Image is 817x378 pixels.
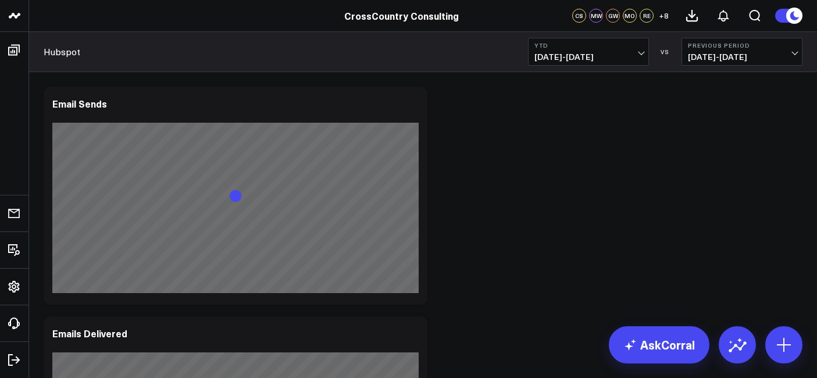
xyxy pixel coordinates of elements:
[52,97,107,110] div: Email Sends
[572,9,586,23] div: CS
[657,9,670,23] button: +8
[659,12,669,20] span: + 8
[589,9,603,23] div: MW
[534,52,643,62] span: [DATE] - [DATE]
[606,9,620,23] div: GW
[623,9,637,23] div: MO
[528,38,649,66] button: YTD[DATE]-[DATE]
[52,327,127,340] div: Emails Delivered
[344,9,459,22] a: CrossCountry Consulting
[688,52,796,62] span: [DATE] - [DATE]
[688,42,796,49] b: Previous Period
[682,38,802,66] button: Previous Period[DATE]-[DATE]
[44,45,80,58] a: Hubspot
[534,42,643,49] b: YTD
[609,326,709,363] a: AskCorral
[640,9,654,23] div: RE
[655,48,676,55] div: VS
